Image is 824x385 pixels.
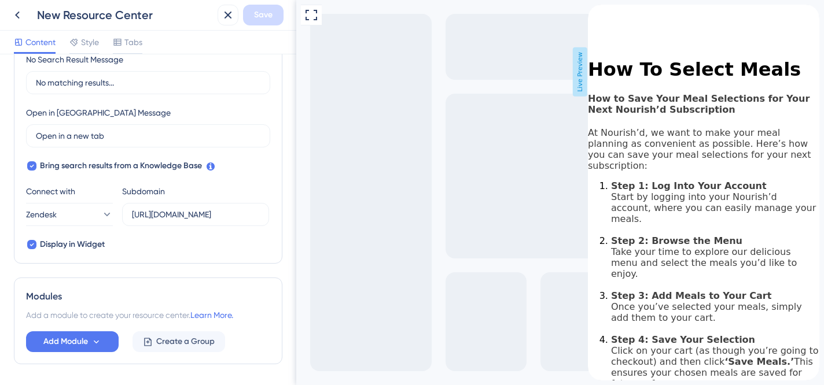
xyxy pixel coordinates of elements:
span: Live Preview [277,47,291,97]
span: Style [81,35,99,49]
span: Save [254,8,273,22]
span: Step 4: Save Your Selection [23,330,167,340]
input: userguiding.zendesk.com [132,208,259,221]
span: Step 3: Add Meals to Your Cart [23,286,183,297]
span: Step 1: Log Into Your Account [23,176,179,187]
input: Open in a new tab [36,129,260,142]
span: Create a Group [156,335,215,349]
div: Modules [26,290,270,303]
div: New Resource Center [37,7,213,23]
span: Take your time to explore our delicious menu and select the meals you’d like to enjoy. [23,242,209,275]
span: Bring search results from a Knowledge Base [40,159,202,173]
span: ‘Save Meals.’ [137,351,206,362]
div: No Search Result Message [26,53,123,66]
div: Connect with [26,184,113,198]
button: Create a Group [133,331,225,352]
span: Content [25,35,56,49]
button: Save [243,5,284,25]
span: Click on your cart (as though you’re going to checkout) and then click [23,340,231,362]
div: 3 [66,6,70,15]
span: Zendesk [26,208,57,221]
span: Add a module to create your resource center. [26,310,190,320]
span: Tabs [124,35,142,49]
span: Start by logging into your Nourish’d account, where you can easily manage your meals. [23,187,228,220]
span: This ensures your chosen meals are saved for future reference. [23,351,225,384]
span: Add Module [43,335,88,349]
button: Zendesk [26,203,113,226]
input: No matching results... [36,76,260,89]
button: Add Module [26,331,119,352]
div: Subdomain [122,184,165,198]
div: Open in [GEOGRAPHIC_DATA] Message [26,106,171,120]
span: Get Started [8,3,58,17]
span: Step 2: Browse the Menu [23,231,154,242]
a: Learn More. [190,310,233,320]
span: Once you’ve selected your meals, simply add them to your cart. [23,297,214,319]
span: Display in Widget [40,238,105,251]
